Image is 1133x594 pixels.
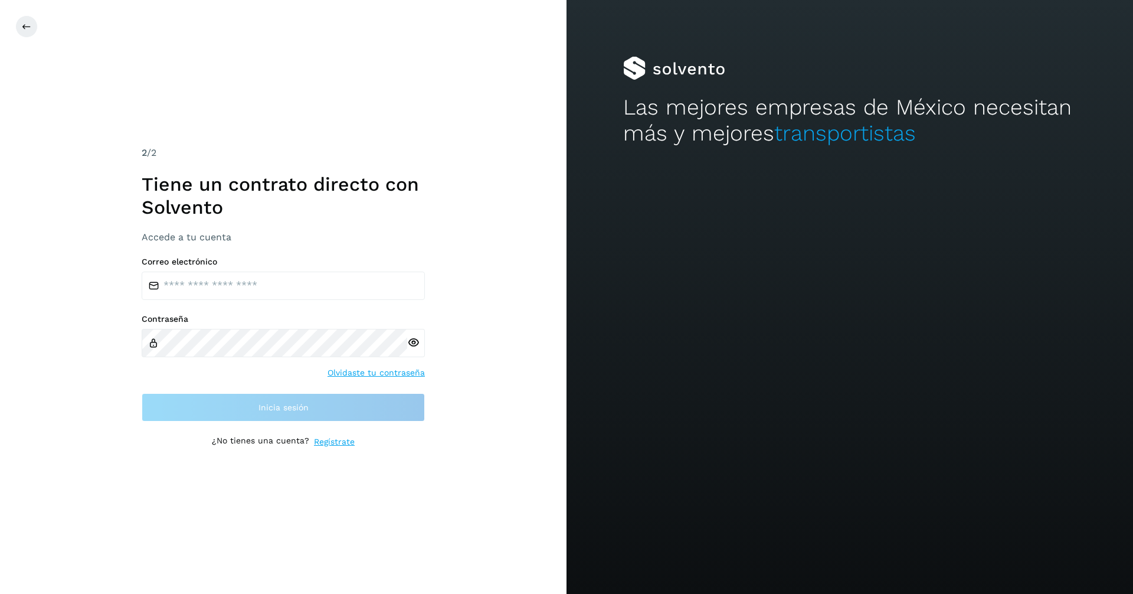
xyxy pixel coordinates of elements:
h1: Tiene un contrato directo con Solvento [142,173,425,218]
a: Olvidaste tu contraseña [328,367,425,379]
label: Correo electrónico [142,257,425,267]
p: ¿No tienes una cuenta? [212,436,309,448]
span: Inicia sesión [258,403,309,412]
button: Inicia sesión [142,393,425,422]
span: 2 [142,147,147,158]
h2: Las mejores empresas de México necesitan más y mejores [623,94,1076,147]
label: Contraseña [142,314,425,324]
a: Regístrate [314,436,355,448]
div: /2 [142,146,425,160]
h3: Accede a tu cuenta [142,231,425,243]
span: transportistas [774,120,916,146]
